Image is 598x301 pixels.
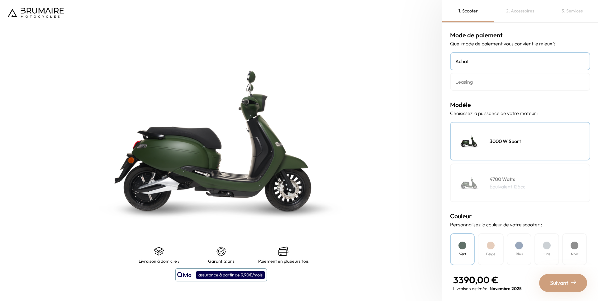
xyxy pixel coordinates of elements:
[455,78,585,86] h4: Leasing
[450,73,590,91] a: Leasing
[543,251,550,257] h4: Gris
[571,280,576,285] img: right-arrow-2.png
[516,251,523,257] h4: Bleu
[450,221,590,228] p: Personnalisez la couleur de votre scooter :
[571,251,578,257] h4: Noir
[177,271,192,279] img: logo qivio
[450,40,590,47] p: Quel mode de paiement vous convient le mieux ?
[490,137,521,145] h4: 3000 W Sport
[454,167,485,198] img: Scooter
[450,109,590,117] p: Choisissez la puissance de votre moteur :
[453,285,522,292] p: Livraison estimée :
[208,259,235,264] p: Garanti 2 ans
[490,286,522,291] span: Novembre 2025
[258,259,309,264] p: Paiement en plusieurs fois
[455,58,585,65] h4: Achat
[459,251,466,257] h4: Vert
[450,30,590,40] h3: Mode de paiement
[278,246,288,256] img: credit-cards.png
[154,246,164,256] img: shipping.png
[453,274,498,286] span: 3390,00 €
[490,175,525,183] h4: 4700 Watts
[454,126,485,157] img: Scooter
[196,271,265,279] div: assurance à partir de 9,90€/mois
[216,246,226,256] img: certificat-de-garantie.png
[450,100,590,109] h3: Modèle
[450,211,590,221] h3: Couleur
[8,8,64,18] img: Logo de Brumaire
[139,259,179,264] p: Livraison à domicile :
[175,268,267,281] button: assurance à partir de 9,90€/mois
[550,279,568,287] span: Suivant
[486,251,495,257] h4: Beige
[490,183,525,190] p: Équivalent 125cc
